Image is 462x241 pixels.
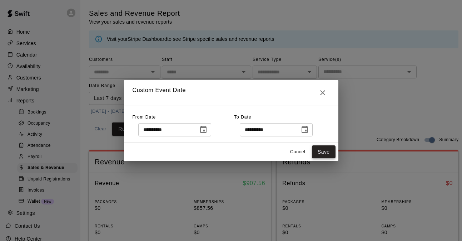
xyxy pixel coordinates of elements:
[316,86,330,100] button: Close
[196,122,210,137] button: Choose date, selected date is Sep 1, 2025
[234,115,251,120] span: To Date
[124,80,338,106] h2: Custom Event Date
[298,122,312,137] button: Choose date, selected date is Sep 15, 2025
[133,115,156,120] span: From Date
[312,145,336,159] button: Save
[286,146,309,158] button: Cancel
